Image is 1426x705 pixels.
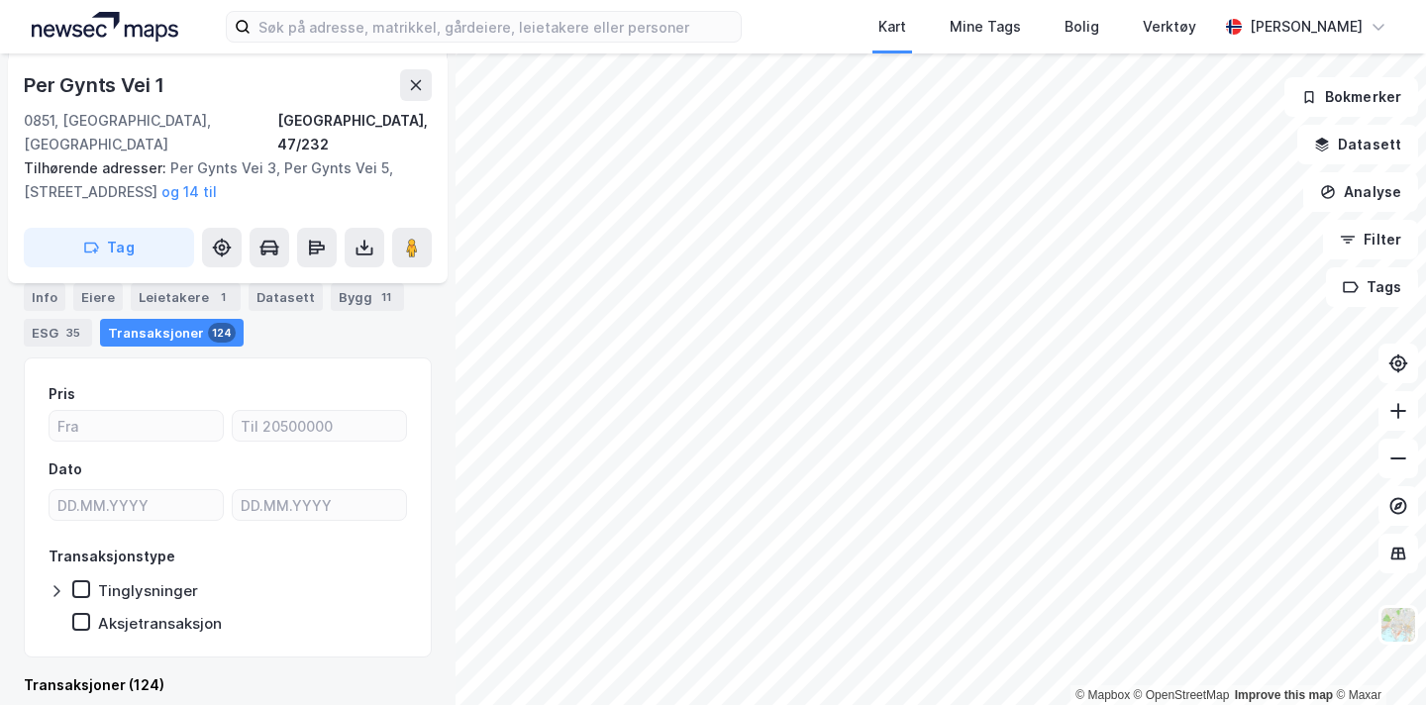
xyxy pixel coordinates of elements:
div: 35 [62,323,84,343]
div: 11 [376,287,396,307]
div: Leietakere [131,283,241,311]
button: Tag [24,228,194,267]
div: Transaksjonstype [49,545,175,568]
button: Tags [1326,267,1418,307]
div: Verktøy [1143,15,1196,39]
input: DD.MM.YYYY [233,490,406,520]
div: Per Gynts Vei 1 [24,69,168,101]
div: Bygg [331,283,404,311]
div: Kart [878,15,906,39]
div: Datasett [249,283,323,311]
iframe: Chat Widget [1327,610,1426,705]
input: Søk på adresse, matrikkel, gårdeiere, leietakere eller personer [251,12,741,42]
input: Til 20500000 [233,411,406,441]
img: logo.a4113a55bc3d86da70a041830d287a7e.svg [32,12,178,42]
a: Mapbox [1075,688,1130,702]
div: Pris [49,382,75,406]
div: Bolig [1065,15,1099,39]
div: 0851, [GEOGRAPHIC_DATA], [GEOGRAPHIC_DATA] [24,109,277,156]
input: DD.MM.YYYY [50,490,223,520]
div: Tinglysninger [98,581,198,600]
div: [PERSON_NAME] [1250,15,1363,39]
a: Improve this map [1235,688,1333,702]
div: Transaksjoner (124) [24,673,432,697]
div: Dato [49,457,82,481]
button: Bokmerker [1284,77,1418,117]
div: Eiere [73,283,123,311]
div: [GEOGRAPHIC_DATA], 47/232 [277,109,432,156]
div: 1 [213,287,233,307]
a: OpenStreetMap [1134,688,1230,702]
img: Z [1379,606,1417,644]
input: Fra [50,411,223,441]
button: Datasett [1297,125,1418,164]
div: Kontrollprogram for chat [1327,610,1426,705]
div: ESG [24,319,92,347]
div: Aksjetransaksjon [98,614,222,633]
div: Info [24,283,65,311]
div: 124 [208,323,236,343]
div: Mine Tags [950,15,1021,39]
span: Tilhørende adresser: [24,159,170,176]
div: Transaksjoner [100,319,244,347]
button: Filter [1323,220,1418,259]
div: Per Gynts Vei 3, Per Gynts Vei 5, [STREET_ADDRESS] [24,156,416,204]
button: Analyse [1303,172,1418,212]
